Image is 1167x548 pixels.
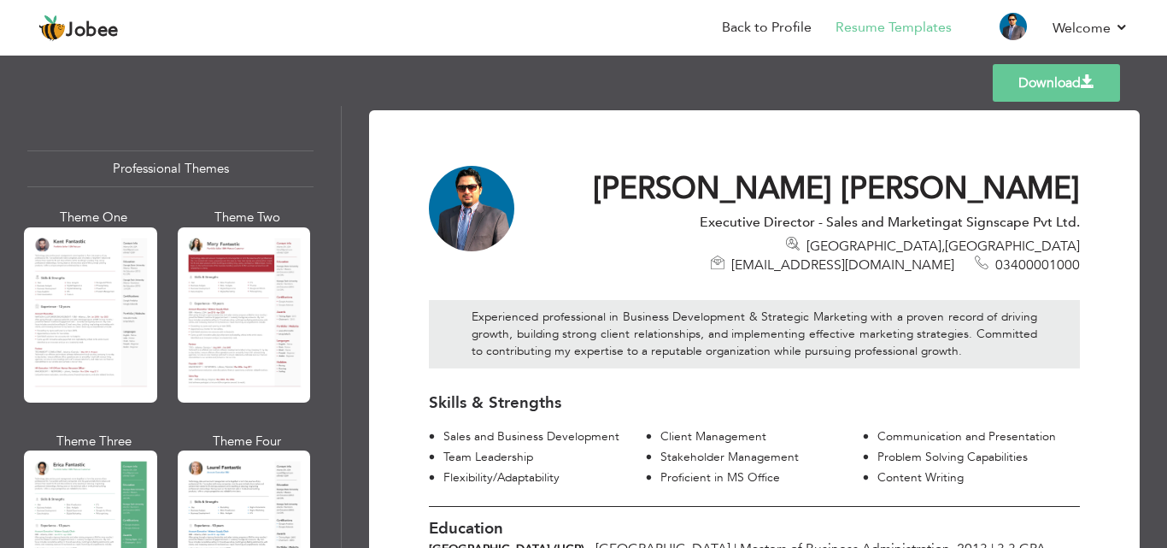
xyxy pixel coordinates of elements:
div: Professional Themes [27,150,314,187]
div: Theme One [27,209,161,227]
a: Back to Profile [722,18,812,38]
a: Welcome [1053,18,1129,38]
a: Download [993,64,1120,102]
span: at Signscape Pvt Ltd. [951,213,1080,232]
span: [GEOGRAPHIC_DATA] [GEOGRAPHIC_DATA] [806,237,1080,256]
img: Profile Img [1000,13,1027,40]
div: Client Management [660,428,863,445]
span: , [941,237,945,256]
div: Theme Four [181,433,314,451]
div: Sales and Business Development [443,428,646,445]
div: Theme Two [181,209,314,227]
span: 03400001000 [995,256,1080,274]
h3: Skills & Strengths [429,394,1080,412]
a: Resume Templates [836,18,952,38]
div: Problem Solving Capabilities [877,449,1080,466]
span: [EMAIL_ADDRESS][DOMAIN_NAME] [731,256,954,274]
div: Team Leadership [443,449,646,466]
img: jobee.io [38,15,66,42]
h3: Education [429,520,1080,538]
div: Theme Three [27,433,161,451]
div: Flexibility/Adaptability [443,469,646,486]
div: Executive Director - Sales and Marketing [542,213,1080,232]
a: Jobee [38,15,119,42]
div: Experienced professional in Business Development & Strategic Marketing with a proven record of dr... [429,300,1080,368]
h1: [PERSON_NAME] [PERSON_NAME] [542,170,1080,209]
div: Content Writing [877,469,1080,486]
div: Communication and Presentation [877,428,1080,445]
div: Stakeholder Management [660,449,863,466]
span: Jobee [66,21,119,40]
div: Proficient in MS Office [660,469,863,486]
